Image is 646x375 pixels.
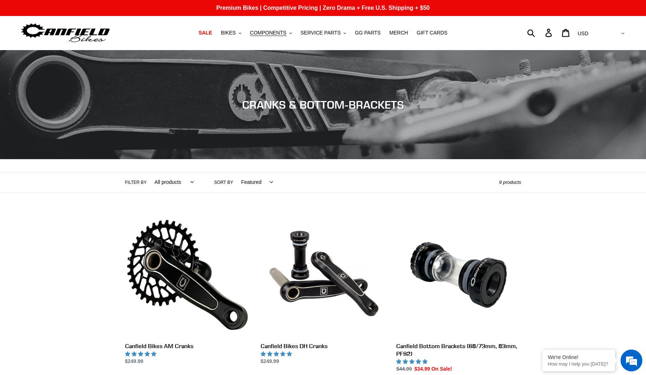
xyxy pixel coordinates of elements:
button: SERVICE PARTS [297,28,350,38]
span: COMPONENTS [250,30,286,36]
button: COMPONENTS [246,28,296,38]
p: How may I help you today? [548,361,610,367]
span: GIFT CARDS [417,30,448,36]
a: MERCH [386,28,412,38]
span: GG PARTS [355,30,381,36]
span: MERCH [389,30,408,36]
span: SALE [198,30,212,36]
div: We're Online! [548,354,610,360]
span: BIKES [221,30,236,36]
a: SALE [195,28,216,38]
span: SERVICE PARTS [301,30,341,36]
label: Sort by [214,179,233,186]
label: Filter by [125,179,147,186]
a: GIFT CARDS [413,28,451,38]
input: Search [531,25,550,41]
img: Canfield Bikes [20,21,111,44]
a: GG PARTS [351,28,384,38]
span: 9 products [499,180,521,185]
span: CRANKS & BOTTOM-BRACKETS [242,98,404,111]
button: BIKES [217,28,245,38]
